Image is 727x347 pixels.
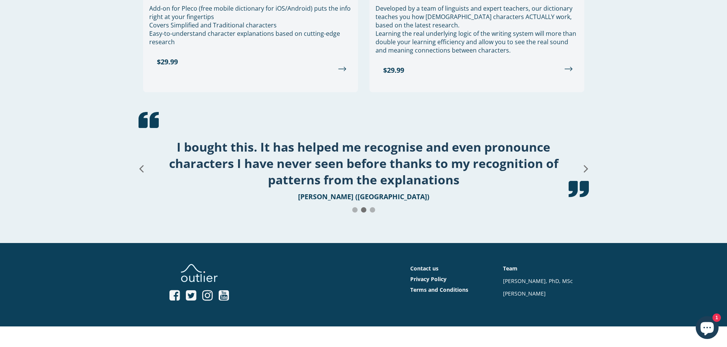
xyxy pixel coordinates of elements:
li: Developed by a team of linguists and expert teachers, our dictionary teaches you how [DEMOGRAPHIC... [376,4,578,29]
inbox-online-store-chat: Shopify online store chat [693,316,721,341]
span: Easy-to-understand character explanations based on cutting-edge research [149,29,340,46]
a: $29.99 [149,53,352,71]
a: Open Instagram profile [202,289,213,302]
a: Open Facebook profile [169,289,180,302]
a: [PERSON_NAME], PhD, MSc [503,277,573,285]
a: Open YouTube profile [219,289,229,302]
span: Covers Simplified and Traditional characters [149,21,277,29]
a: Contact us [410,265,438,272]
h1: I bought this. It has helped me recognise and even pronounce characters I have never seen before ... [148,139,579,188]
a: Open Twitter profile [186,289,196,302]
a: $29.99 [376,61,578,79]
a: Terms and Conditions [410,286,468,293]
span: Add-on for Pleco (free mobile dictionary for iOS/Android) puts the info right at your fingertips [149,4,351,21]
li: Learning the real underlying logic of the writing system will more than double your learning effi... [376,29,578,54]
span: [PERSON_NAME] ([GEOGRAPHIC_DATA]) [298,192,429,201]
a: Team [503,265,517,272]
a: [PERSON_NAME] [503,290,546,297]
a: Privacy Policy [410,275,447,283]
